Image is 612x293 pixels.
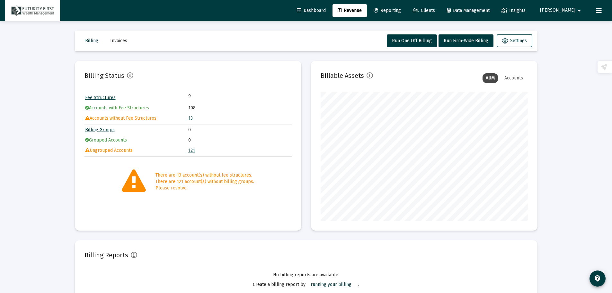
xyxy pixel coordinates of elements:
[483,73,498,83] div: AUM
[105,34,132,47] button: Invoices
[392,38,432,43] span: Run One Off Billing
[540,8,575,13] span: [PERSON_NAME]
[85,95,116,100] a: Fee Structures
[496,4,531,17] a: Insights
[442,4,495,17] a: Data Management
[321,70,364,81] h2: Billable Assets
[501,73,526,83] div: Accounts
[188,103,291,113] td: 108
[155,179,254,185] div: There are 121 account(s) without billing groups.
[155,185,254,191] div: Please resolve.
[447,8,490,13] span: Data Management
[188,148,195,153] a: 121
[85,103,188,113] td: Accounts with Fee Structures
[444,38,488,43] span: Run Firm-Wide Billing
[501,8,526,13] span: Insights
[80,34,103,47] button: Billing
[84,272,528,291] div: No billing reports are available. Create a billing report by .
[297,8,326,13] span: Dashboard
[84,250,128,260] h2: Billing Reports
[311,282,351,287] span: running your billing
[110,38,127,43] span: Invoices
[292,4,331,17] a: Dashboard
[10,4,55,17] img: Dashboard
[155,172,254,179] div: There are 13 account(s) without fee structures.
[413,8,435,13] span: Clients
[84,70,124,81] h2: Billing Status
[188,93,240,99] td: 9
[85,135,188,145] td: Grouped Accounts
[85,114,188,123] td: Accounts without Fee Structures
[85,38,98,43] span: Billing
[85,127,115,133] a: Billing Groups
[497,34,532,47] button: Settings
[188,135,291,145] td: 0
[368,4,406,17] a: Reporting
[502,38,527,43] span: Settings
[594,275,601,282] mat-icon: contact_support
[439,34,493,47] button: Run Firm-Wide Billing
[532,4,591,17] button: [PERSON_NAME]
[188,115,193,121] a: 13
[575,4,583,17] mat-icon: arrow_drop_down
[188,125,291,135] td: 0
[408,4,440,17] a: Clients
[387,34,437,47] button: Run One Off Billing
[338,8,362,13] span: Revenue
[85,146,188,155] td: Ungrouped Accounts
[374,8,401,13] span: Reporting
[333,4,367,17] a: Revenue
